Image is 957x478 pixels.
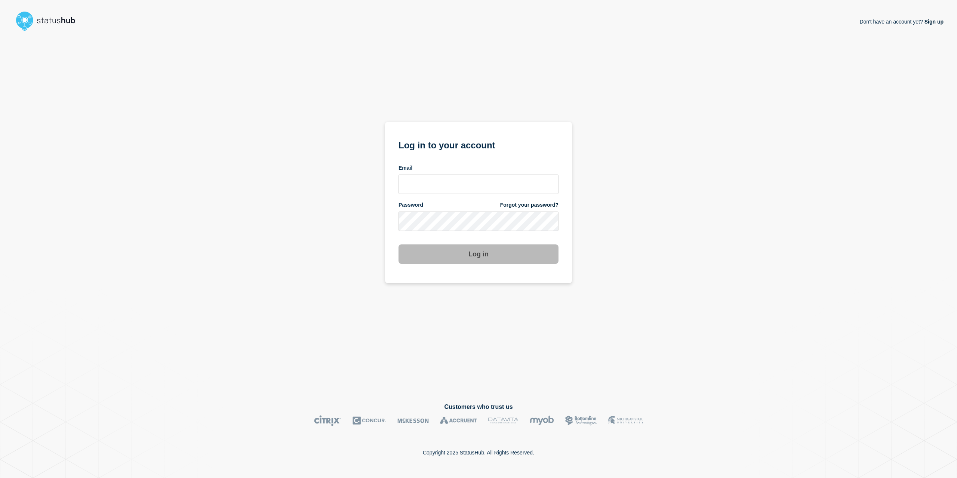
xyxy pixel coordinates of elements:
[13,404,944,410] h2: Customers who trust us
[565,415,597,426] img: Bottomline logo
[353,415,386,426] img: Concur logo
[399,244,558,264] button: Log in
[399,164,412,172] span: Email
[859,13,944,31] p: Don't have an account yet?
[488,415,518,426] img: DataVita logo
[923,19,944,25] a: Sign up
[397,415,429,426] img: McKesson logo
[399,175,558,194] input: email input
[399,138,558,151] h1: Log in to your account
[314,415,341,426] img: Citrix logo
[423,450,534,456] p: Copyright 2025 StatusHub. All Rights Reserved.
[440,415,477,426] img: Accruent logo
[13,9,84,33] img: StatusHub logo
[399,212,558,231] input: password input
[399,201,423,209] span: Password
[530,415,554,426] img: myob logo
[608,415,643,426] img: MSU logo
[500,201,558,209] a: Forgot your password?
